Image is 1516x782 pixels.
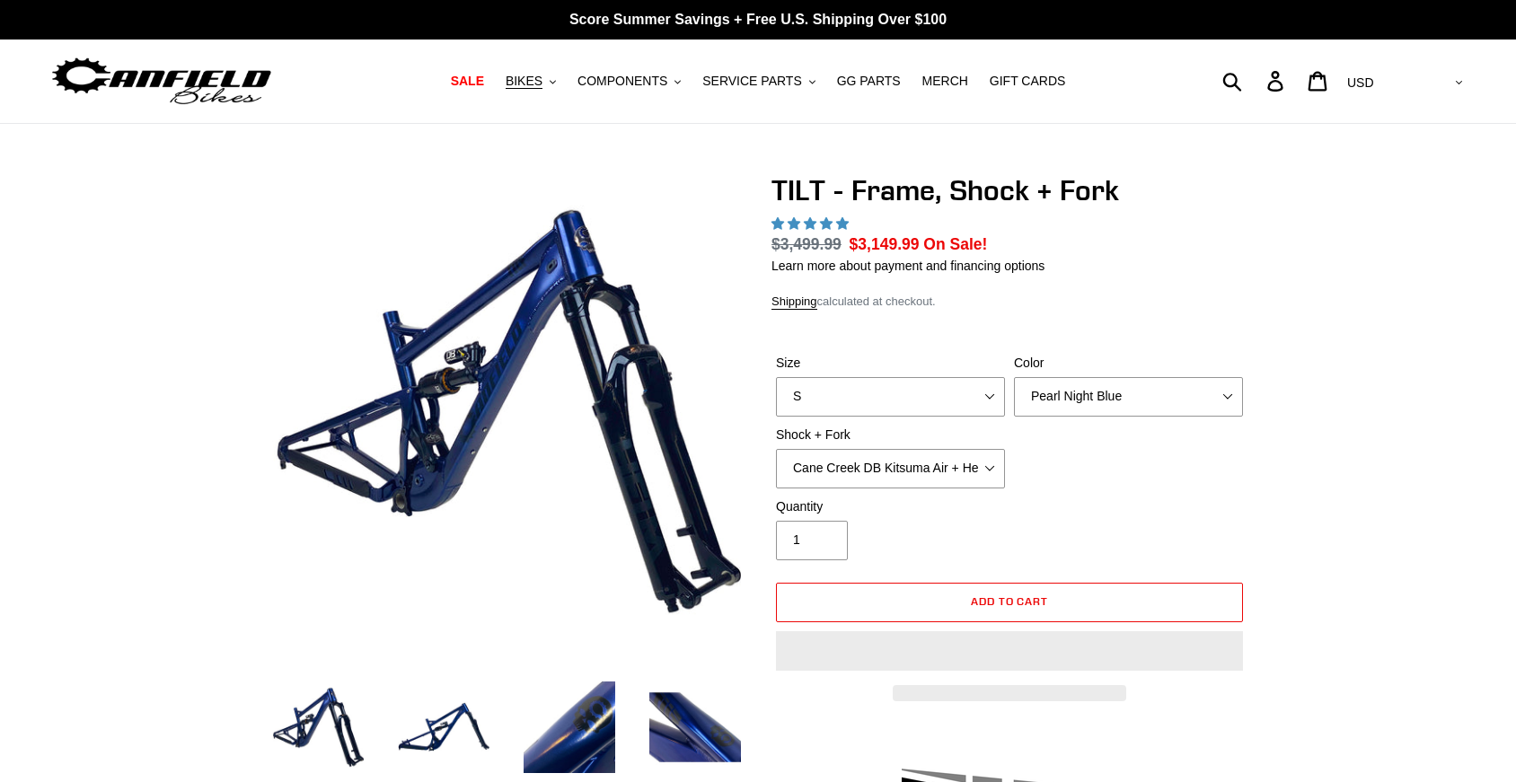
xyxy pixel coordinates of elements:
[451,74,484,89] span: SALE
[828,69,910,93] a: GG PARTS
[771,235,842,253] s: $3,499.99
[923,233,987,256] span: On Sale!
[272,177,741,646] img: TILT - Frame, Shock + Fork
[771,294,817,310] a: Shipping
[646,678,745,777] img: Load image into Gallery viewer, TILT - Frame, Shock + Fork
[568,69,690,93] button: COMPONENTS
[850,235,920,253] span: $3,149.99
[1232,61,1278,101] input: Search
[693,69,824,93] button: SERVICE PARTS
[442,69,493,93] a: SALE
[981,69,1075,93] a: GIFT CARDS
[971,594,1049,608] span: Add to cart
[837,74,901,89] span: GG PARTS
[497,69,565,93] button: BIKES
[776,354,1005,373] label: Size
[776,583,1243,622] button: Add to cart
[776,497,1005,516] label: Quantity
[990,74,1066,89] span: GIFT CARDS
[577,74,667,89] span: COMPONENTS
[1014,354,1243,373] label: Color
[506,74,542,89] span: BIKES
[771,259,1044,273] a: Learn more about payment and financing options
[520,678,619,777] img: Load image into Gallery viewer, TILT - Frame, Shock + Fork
[771,293,1247,311] div: calculated at checkout.
[394,678,493,777] img: Load image into Gallery viewer, TILT - Frame, Shock + Fork
[702,74,801,89] span: SERVICE PARTS
[49,53,274,110] img: Canfield Bikes
[771,173,1247,207] h1: TILT - Frame, Shock + Fork
[913,69,977,93] a: MERCH
[269,678,367,777] img: Load image into Gallery viewer, TILT - Frame, Shock + Fork
[771,216,852,231] span: 5.00 stars
[776,426,1005,444] label: Shock + Fork
[922,74,968,89] span: MERCH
